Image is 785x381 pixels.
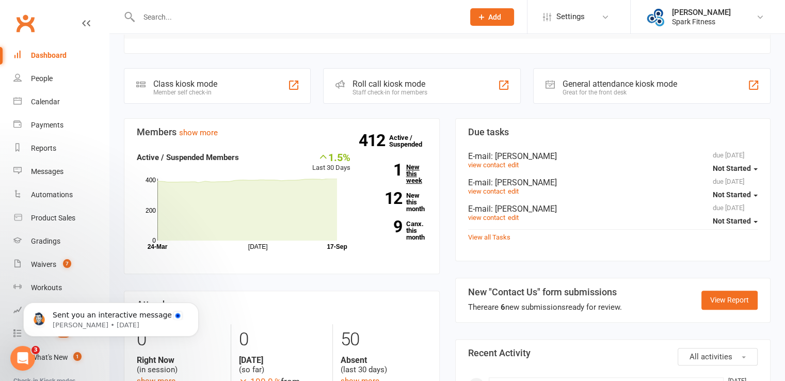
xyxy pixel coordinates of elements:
div: Roll call kiosk mode [353,79,427,89]
a: view contact [468,214,505,221]
span: All activities [690,352,732,361]
span: : [PERSON_NAME] [491,178,557,187]
span: 1 [73,352,82,361]
button: All activities [678,348,758,366]
div: Dashboard [31,51,67,59]
a: Clubworx [12,10,38,36]
a: Dashboard [13,44,109,67]
div: Payments [31,121,63,129]
div: Automations [31,190,73,199]
div: E-mail [468,204,758,214]
div: What's New [31,353,68,361]
a: view contact [468,161,505,169]
button: Not Started [713,212,758,230]
div: Staff check-in for members [353,89,427,96]
strong: 6 [501,303,505,312]
div: Reports [31,144,56,152]
div: (in session) [137,355,223,375]
div: People [31,74,53,83]
span: Not Started [713,217,751,225]
a: Automations [13,183,109,207]
a: View all Tasks [468,233,510,241]
strong: Absent [341,355,426,365]
div: 1.5% [312,151,350,163]
div: [PERSON_NAME] [672,8,731,17]
div: Member self check-in [153,89,217,96]
button: Not Started [713,185,758,204]
span: Not Started [713,164,751,172]
a: 12New this month [366,192,427,212]
div: Calendar [31,98,60,106]
div: Messages [31,167,63,176]
a: 9Canx. this month [366,220,427,241]
a: Waivers 7 [13,253,109,276]
strong: 9 [366,219,402,234]
a: edit [508,161,519,169]
span: 3 [31,346,40,354]
div: General attendance kiosk mode [563,79,677,89]
a: edit [508,214,519,221]
div: (last 30 days) [341,355,426,375]
a: People [13,67,109,90]
h3: New "Contact Us" form submissions [468,287,622,297]
div: 0 [239,324,325,355]
div: E-mail [468,178,758,187]
a: Workouts [13,276,109,299]
a: show more [179,128,218,137]
strong: 412 [359,133,389,148]
button: Add [470,8,514,26]
span: Add [488,13,501,21]
a: Payments [13,114,109,137]
h3: Recent Activity [468,348,758,358]
div: Class kiosk mode [153,79,217,89]
input: Search... [136,10,457,24]
div: Gradings [31,237,60,245]
span: : [PERSON_NAME] [491,151,557,161]
iframe: Intercom live chat [10,346,35,371]
div: Product Sales [31,214,75,222]
img: thumb_image1643853315.png [646,7,667,27]
a: Reports [13,137,109,160]
span: : [PERSON_NAME] [491,204,557,214]
h3: Due tasks [468,127,758,137]
a: view contact [468,187,505,195]
div: 50 [341,324,426,355]
div: Last 30 Days [312,151,350,173]
strong: Active / Suspended Members [137,153,239,162]
div: Waivers [31,260,56,268]
div: Spark Fitness [672,17,731,26]
a: Product Sales [13,207,109,230]
h3: Attendance [137,299,427,310]
span: 7 [63,259,71,268]
a: Gradings [13,230,109,253]
strong: [DATE] [239,355,325,365]
a: What's New1 [13,346,109,369]
div: There are new submissions ready for review. [468,301,622,313]
button: Not Started [713,159,758,178]
h3: Members [137,127,427,137]
a: View Report [701,291,758,309]
span: Settings [556,5,585,28]
a: Messages [13,160,109,183]
strong: 1 [366,162,402,178]
div: (so far) [239,355,325,375]
iframe: Intercom notifications message [8,281,214,353]
a: Calendar [13,90,109,114]
span: Not Started [713,190,751,199]
a: edit [508,187,519,195]
div: E-mail [468,151,758,161]
a: 1New this week [366,164,427,184]
strong: 12 [366,190,402,206]
strong: Right Now [137,355,223,365]
a: 412Active / Suspended [389,126,435,155]
div: Great for the front desk [563,89,677,96]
